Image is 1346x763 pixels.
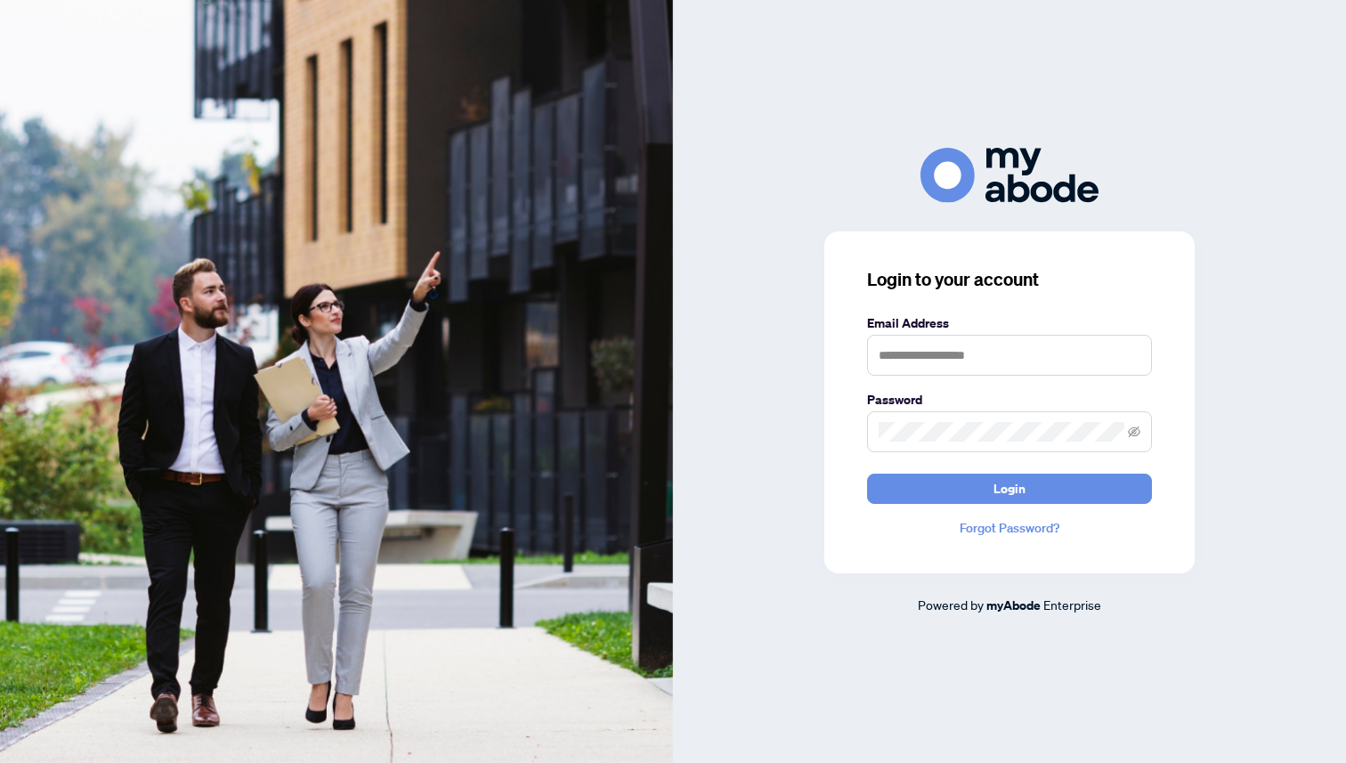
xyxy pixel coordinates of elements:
span: eye-invisible [1128,426,1140,438]
label: Email Address [867,313,1152,333]
label: Password [867,390,1152,410]
span: Powered by [918,597,984,613]
button: Login [867,474,1152,504]
span: Enterprise [1043,597,1101,613]
a: Forgot Password? [867,518,1152,538]
img: ma-logo [920,148,1099,202]
span: Login [993,475,1026,503]
a: myAbode [986,596,1041,615]
h3: Login to your account [867,267,1152,292]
